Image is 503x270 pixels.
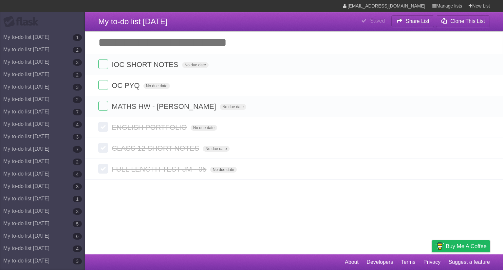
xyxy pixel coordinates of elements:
[73,159,82,165] b: 2
[73,59,82,66] b: 3
[112,81,141,90] span: OC PYQ
[182,62,209,68] span: No due date
[401,256,416,268] a: Terms
[423,256,440,268] a: Privacy
[112,165,208,173] span: FULL LENGTH TEST JM - 05
[98,122,108,132] label: Done
[73,196,82,202] b: 1
[98,143,108,153] label: Done
[366,256,393,268] a: Developers
[391,15,435,27] button: Share List
[98,101,108,111] label: Done
[3,16,43,28] div: Flask
[73,121,82,128] b: 4
[73,109,82,115] b: 7
[73,245,82,252] b: 4
[220,104,246,110] span: No due date
[73,34,82,41] b: 1
[436,15,490,27] button: Clone This List
[112,123,188,131] span: ENGLISH PORTFOLIO
[73,134,82,140] b: 3
[73,84,82,91] b: 3
[73,208,82,215] b: 3
[435,241,444,252] img: Buy me a coffee
[210,167,237,173] span: No due date
[450,18,485,24] b: Clone This List
[73,258,82,264] b: 3
[406,18,429,24] b: Share List
[449,256,490,268] a: Suggest a feature
[73,47,82,53] b: 2
[112,60,180,69] span: IOC SHORT NOTES
[73,96,82,103] b: 2
[73,171,82,177] b: 4
[203,146,229,152] span: No due date
[191,125,217,131] span: No due date
[73,233,82,240] b: 6
[98,164,108,174] label: Done
[98,59,108,69] label: Done
[112,102,218,110] span: MATHS HW - [PERSON_NAME]
[143,83,170,89] span: No due date
[446,241,487,252] span: Buy me a coffee
[432,240,490,252] a: Buy me a coffee
[112,144,201,152] span: CLASS 12 SHORT NOTES
[98,17,168,26] span: My to-do list [DATE]
[98,80,108,90] label: Done
[370,18,385,24] b: Saved
[73,146,82,153] b: 7
[73,221,82,227] b: 5
[345,256,359,268] a: About
[73,183,82,190] b: 3
[73,72,82,78] b: 2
